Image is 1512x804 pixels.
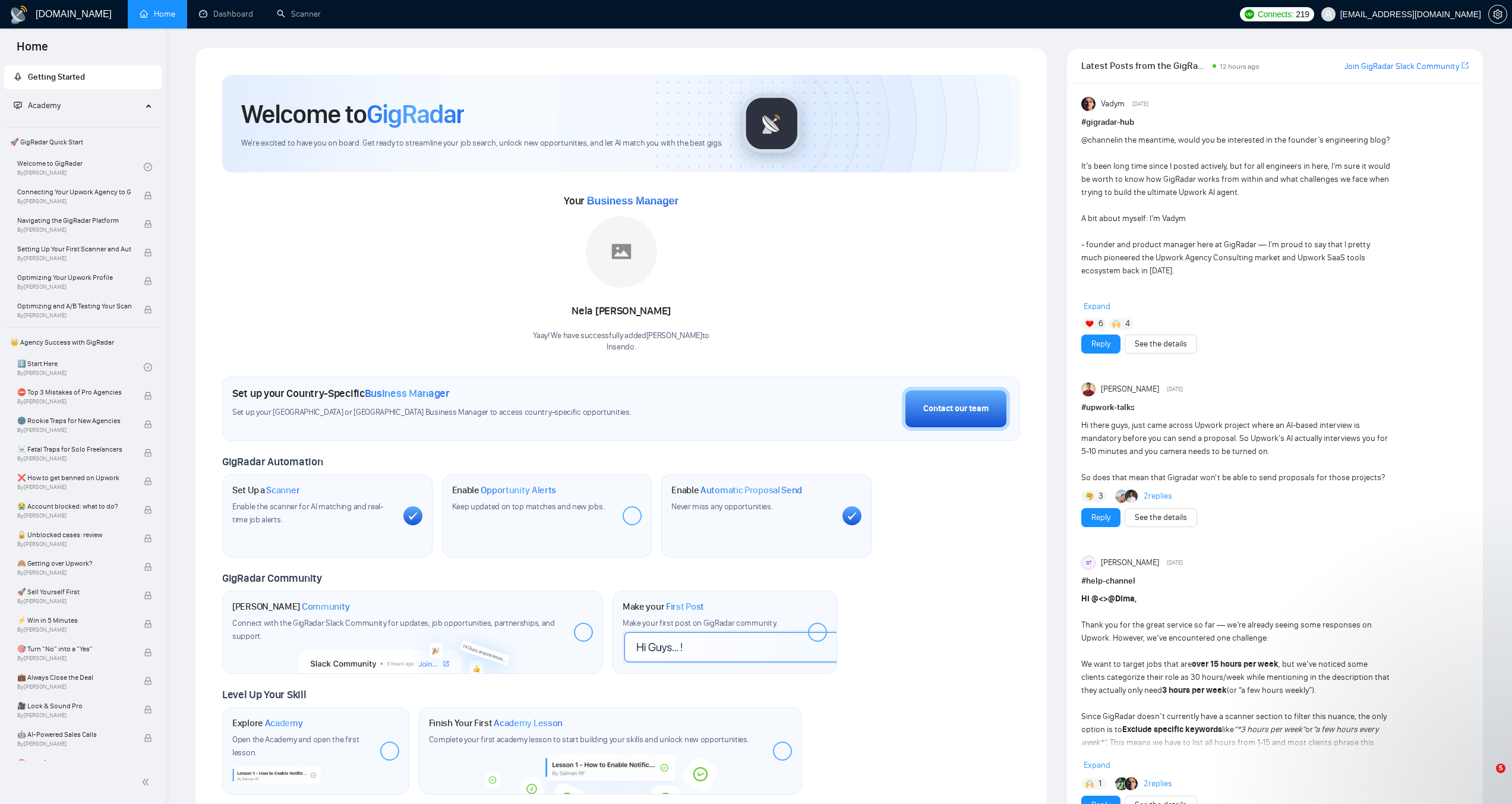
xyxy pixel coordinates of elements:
img: upwork-logo.png [1245,10,1254,19]
img: Joaquin Arcardini [1115,490,1128,503]
span: [DATE] [1167,384,1183,395]
a: Welcome to GigRadarBy[PERSON_NAME] [17,154,144,180]
span: GigRadar Community [222,572,322,585]
span: Connect with the GigRadar Slack Community for updates, job opportunities, partnerships, and support. [232,618,555,641]
span: 💼 Always Close the Deal [17,671,131,683]
span: lock [144,705,152,714]
span: Academy Lesson [494,717,563,729]
span: Academy [265,717,303,729]
span: Expand [1084,760,1110,770]
span: lock [144,620,152,628]
a: 2replies [1144,490,1172,502]
span: Set up your [GEOGRAPHIC_DATA] or [GEOGRAPHIC_DATA] Business Manager to access country-specific op... [232,407,699,418]
span: By [PERSON_NAME] [17,226,131,234]
span: By [PERSON_NAME] [17,683,131,691]
em: “*3 hours per week” [1234,724,1305,734]
span: Getting Started [28,72,85,82]
img: logo [10,5,29,24]
div: Contact our team [923,402,989,415]
span: lock [144,534,152,543]
span: user [1324,10,1333,18]
div: GT [1082,556,1095,569]
img: 🙌 [1112,320,1120,328]
span: export [1462,61,1469,70]
span: 🚀 Sell Yourself First [17,586,131,598]
span: By [PERSON_NAME] [17,484,131,491]
span: ⚡ Win in 5 Minutes [17,614,131,626]
strong: Exclude specific keywords [1122,724,1222,734]
img: gigradar-logo.png [742,94,801,153]
span: Business Manager [365,387,450,400]
span: Opportunity Alerts [481,484,556,496]
span: 👑 Agency Success with GigRadar [5,330,160,354]
span: [DATE] [1132,99,1148,109]
img: academy-bg.png [476,755,744,794]
span: 219 [1296,8,1309,21]
span: lock [144,420,152,428]
span: Automatic Proposal Send [700,484,802,496]
strong: over 15 hours per week [1192,659,1279,669]
span: By [PERSON_NAME] [17,283,131,291]
span: Community [302,601,350,613]
a: Reply [1091,338,1110,351]
span: 12 hours ago [1220,62,1260,71]
img: Anita Lever [1125,490,1138,503]
strong: 3 hours per week [1162,685,1227,695]
span: fund-projection-screen [14,101,22,109]
span: Vadym [1101,97,1125,111]
iframe: Intercom live chat [1472,764,1500,792]
h1: Enable [452,484,557,496]
span: check-circle [144,363,152,371]
div: Yaay! We have successfully added [PERSON_NAME] to [533,330,709,353]
span: lock [144,506,152,514]
h1: Explore [232,717,303,729]
a: homeHome [140,9,175,19]
img: placeholder.png [586,216,657,288]
span: We're excited to have you on board. Get ready to streamline your job search, unlock new opportuni... [241,138,723,149]
div: Nela [PERSON_NAME] [533,301,709,321]
span: Enable the scanner for AI matching and real-time job alerts. [232,502,383,525]
span: lock [144,648,152,657]
span: By [PERSON_NAME] [17,512,131,519]
span: GigRadar Automation [222,455,323,468]
span: 🎯 Turn “No” into a “Yes” [17,643,131,655]
span: setting [1489,10,1507,19]
span: lock [144,277,152,285]
span: 🤖 AI-Powered Sales Calls [17,729,131,740]
span: [PERSON_NAME] [1101,383,1159,396]
span: [DATE] [1167,557,1183,568]
span: By [PERSON_NAME] [17,455,131,462]
span: Never miss any opportunities. [671,502,772,512]
span: Setting Up Your First Scanner and Auto-Bidder [17,243,131,255]
span: [PERSON_NAME] [1101,556,1159,569]
span: check-circle [144,163,152,171]
span: 4 [1125,318,1130,330]
span: 6 [1099,318,1103,330]
span: By [PERSON_NAME] [17,427,131,434]
button: Reply [1081,335,1120,354]
span: Level Up Your Skill [222,688,306,701]
h1: Finish Your First [429,717,563,729]
h1: Set up your Country-Specific [232,387,450,400]
span: 3 [1099,490,1103,502]
img: Vadym [1081,97,1096,111]
a: See the details [1135,338,1187,351]
img: 🙌 [1085,780,1094,788]
h1: Enable [671,484,802,496]
span: By [PERSON_NAME] [17,312,131,319]
a: 2replies [1144,778,1172,790]
span: First Post [666,601,704,613]
span: 🎥 Look & Sound Pro [17,700,131,712]
img: slackcommunity-bg.png [299,619,526,673]
button: Contact our team [902,387,1010,431]
span: Complete your first academy lesson to start building your skills and unlock new opportunities. [429,734,749,745]
span: By [PERSON_NAME] [17,598,131,605]
span: By [PERSON_NAME] [17,740,131,748]
span: 😭 Account blocked: what to do? [17,500,131,512]
span: Expand [1084,301,1110,311]
h1: Welcome to [241,98,464,130]
button: setting [1488,5,1507,24]
strong: Hi @<>@Dima, [1081,594,1137,604]
span: lock [144,477,152,485]
img: ❤️ [1085,320,1094,328]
